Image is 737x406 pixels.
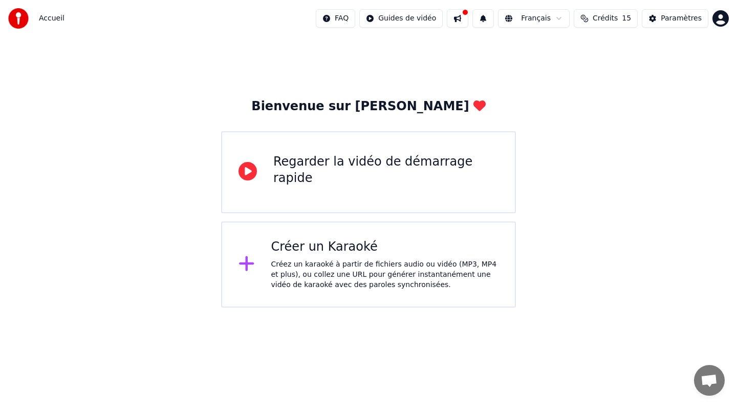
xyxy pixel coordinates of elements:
[661,13,702,24] div: Paramètres
[316,9,355,28] button: FAQ
[273,154,498,187] div: Regarder la vidéo de démarrage rapide
[8,8,29,29] img: youka
[694,365,725,396] div: Ouvrir le chat
[271,259,499,290] div: Créez un karaoké à partir de fichiers audio ou vidéo (MP3, MP4 et plus), ou collez une URL pour g...
[359,9,443,28] button: Guides de vidéo
[251,98,485,115] div: Bienvenue sur [PERSON_NAME]
[642,9,708,28] button: Paramètres
[271,239,499,255] div: Créer un Karaoké
[39,13,64,24] span: Accueil
[593,13,618,24] span: Crédits
[622,13,631,24] span: 15
[39,13,64,24] nav: breadcrumb
[574,9,638,28] button: Crédits15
